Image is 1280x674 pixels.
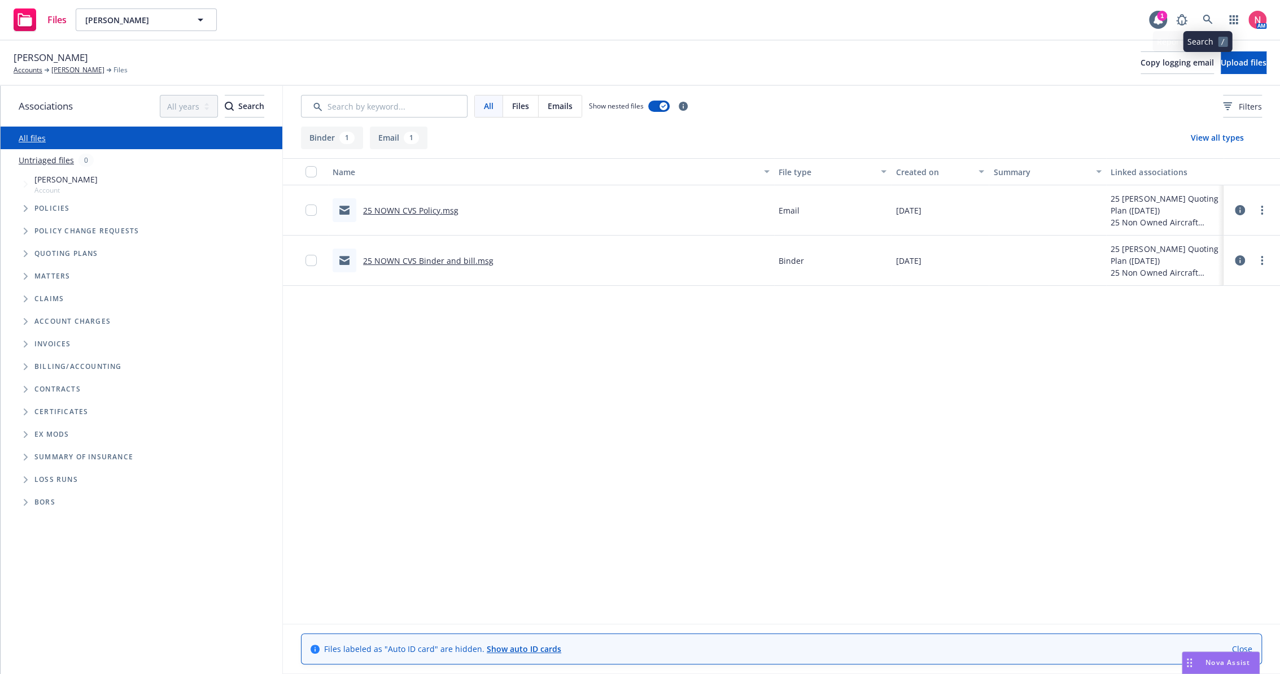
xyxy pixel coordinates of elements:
a: 25 NOWN CVS Policy.msg [363,205,458,216]
span: Certificates [34,408,88,415]
span: Files [47,15,67,24]
a: Show auto ID cards [487,643,561,654]
button: Nova Assist [1182,651,1260,674]
span: Matters [34,273,70,280]
span: BORs [34,499,55,506]
span: Binder [779,255,804,267]
button: Email [370,127,427,149]
span: Policies [34,205,70,212]
button: Copy logging email [1141,51,1214,74]
span: Quoting plans [34,250,98,257]
a: Accounts [14,65,42,75]
span: Emails [548,100,573,112]
span: Email [779,205,800,216]
button: Summary [989,158,1106,185]
svg: Search [225,102,234,111]
input: Toggle Row Selected [305,255,317,266]
span: Filters [1239,101,1262,112]
span: [DATE] [895,255,921,267]
button: Binder [301,127,363,149]
span: [PERSON_NAME] [85,14,183,26]
div: Search [225,95,264,117]
button: View all types [1173,127,1262,149]
a: Close [1232,643,1252,655]
span: Loss Runs [34,476,78,483]
div: 25 [PERSON_NAME] Quoting Plan ([DATE]) [1111,193,1219,216]
span: Nova Assist [1205,658,1250,667]
button: Name [328,158,774,185]
div: Tree Example [1,171,282,355]
span: Account charges [34,318,111,325]
span: [PERSON_NAME] [14,50,88,65]
div: 0 [78,154,94,167]
span: Billing/Accounting [34,363,122,370]
a: Report a Bug [1170,8,1193,31]
span: Upload files [1221,57,1266,68]
input: Toggle Row Selected [305,205,317,216]
a: more [1255,254,1269,267]
a: Files [9,4,71,36]
a: Search [1196,8,1219,31]
a: more [1255,203,1269,217]
div: Created on [895,166,972,178]
span: Files [512,100,529,112]
div: 1 [404,132,419,144]
div: Summary [993,166,1089,178]
button: File type [774,158,892,185]
span: Files labeled as "Auto ID card" are hidden. [324,643,561,655]
div: 1 [339,132,355,144]
span: Ex Mods [34,431,69,438]
span: [PERSON_NAME] [34,173,98,185]
input: Search by keyword... [301,95,468,118]
button: [PERSON_NAME] [76,8,217,31]
a: Untriaged files [19,154,74,166]
button: SearchSearch [225,95,264,118]
span: All [484,100,493,112]
div: Folder Tree Example [1,355,282,514]
button: Filters [1223,95,1262,118]
div: 25 Non Owned Aircraft Liability [1111,216,1219,228]
a: Switch app [1222,8,1245,31]
div: 25 Non Owned Aircraft Liability [1111,267,1219,279]
a: [PERSON_NAME] [51,65,104,75]
a: All files [19,133,46,144]
div: Name [333,166,757,178]
img: photo [1248,11,1266,29]
span: Summary of insurance [34,454,133,460]
button: Linked associations [1106,158,1224,185]
span: Associations [19,99,73,114]
span: Filters [1223,101,1262,112]
div: Drag to move [1182,652,1196,673]
span: Claims [34,295,64,302]
div: Linked associations [1111,166,1219,178]
span: Invoices [34,341,71,347]
input: Select all [305,166,317,177]
span: Policy change requests [34,228,139,234]
span: Copy logging email [1141,57,1214,68]
div: 1 [1157,11,1167,21]
div: File type [779,166,875,178]
div: 25 [PERSON_NAME] Quoting Plan ([DATE]) [1111,243,1219,267]
span: Contracts [34,386,81,393]
a: 25 NOWN CVS Binder and bill.msg [363,255,493,266]
button: Upload files [1221,51,1266,74]
span: [DATE] [895,205,921,216]
span: Account [34,185,98,195]
span: Show nested files [589,101,644,111]
span: Files [113,65,128,75]
button: Created on [891,158,989,185]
